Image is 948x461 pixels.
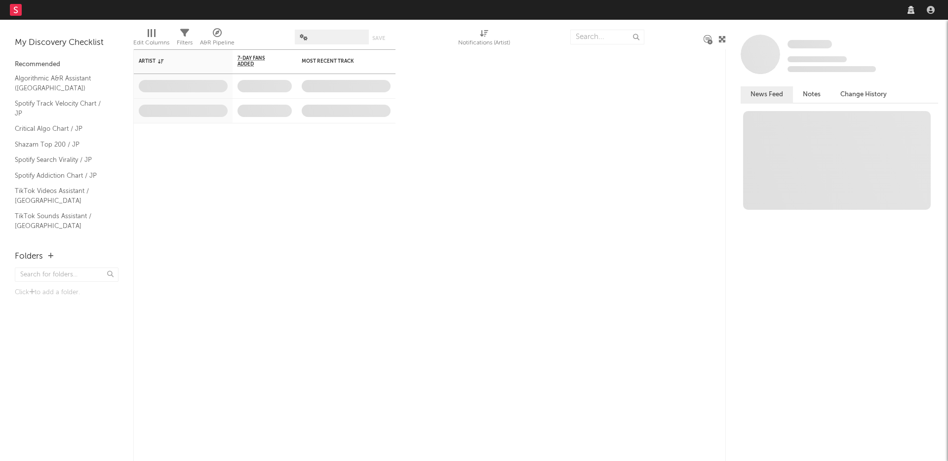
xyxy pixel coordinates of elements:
input: Search... [570,30,644,44]
button: Notes [793,86,830,103]
a: Critical Algo Chart / JP [15,123,109,134]
div: Folders [15,251,43,263]
div: My Discovery Checklist [15,37,118,49]
span: Tracking Since: [DATE] [788,56,847,62]
div: A&R Pipeline [200,25,235,53]
div: Click to add a folder. [15,287,118,299]
div: Most Recent Track [302,58,376,64]
input: Search for folders... [15,268,118,282]
span: 0 fans last week [788,66,876,72]
a: Spotify Search Virality / JP [15,154,109,165]
button: Change History [830,86,897,103]
div: Edit Columns [133,37,169,49]
a: Some Artist [788,39,832,49]
div: Filters [177,37,193,49]
a: Algorithmic A&R Assistant ([GEOGRAPHIC_DATA]) [15,73,109,93]
a: TikTok Sounds Assistant / [GEOGRAPHIC_DATA] [15,211,109,231]
div: Filters [177,25,193,53]
button: News Feed [741,86,793,103]
div: A&R Pipeline [200,37,235,49]
div: Notifications (Artist) [458,37,510,49]
div: Edit Columns [133,25,169,53]
span: 7-Day Fans Added [237,55,277,67]
a: TikTok Videos Assistant / [GEOGRAPHIC_DATA] [15,186,109,206]
div: Artist [139,58,213,64]
span: Some Artist [788,40,832,48]
a: Spotify Addiction Chart / JP [15,170,109,181]
button: Save [372,36,385,41]
div: Notifications (Artist) [458,25,510,53]
a: Shazam Top 200 / JP [15,139,109,150]
div: Recommended [15,59,118,71]
a: Spotify Track Velocity Chart / JP [15,98,109,118]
